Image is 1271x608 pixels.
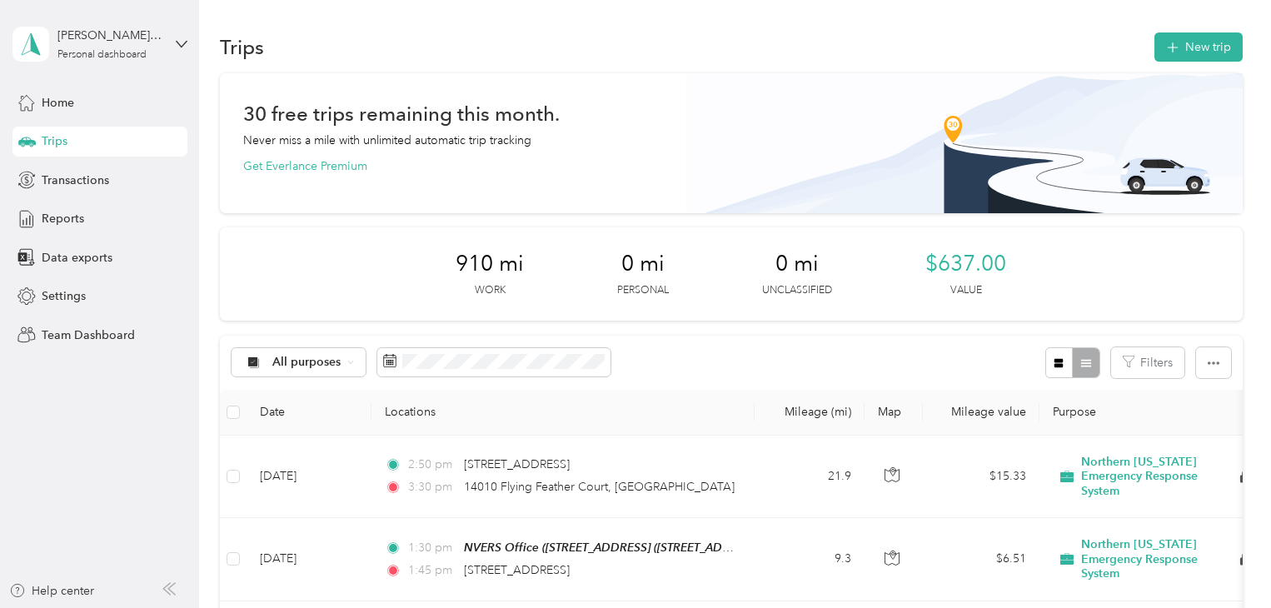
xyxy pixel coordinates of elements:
span: 14010 Flying Feather Court, [GEOGRAPHIC_DATA] [464,480,735,494]
th: Locations [371,390,755,436]
button: New trip [1154,32,1243,62]
iframe: Everlance-gr Chat Button Frame [1178,515,1271,608]
td: $6.51 [923,518,1039,601]
span: Reports [42,210,84,227]
th: Map [865,390,923,436]
span: Northern [US_STATE] Emergency Response System [1081,537,1237,581]
span: Settings [42,287,86,305]
span: $637.00 [925,251,1006,277]
th: Mileage (mi) [755,390,865,436]
span: Trips [42,132,67,150]
span: 0 mi [775,251,819,277]
th: Mileage value [923,390,1039,436]
span: [STREET_ADDRESS] [464,457,570,471]
button: Get Everlance Premium [243,157,367,175]
td: $15.33 [923,436,1039,519]
span: Transactions [42,172,109,189]
span: 910 mi [456,251,524,277]
span: 2:50 pm [408,456,456,474]
span: 0 mi [621,251,665,277]
button: Help center [9,582,94,600]
p: Unclassified [762,283,832,298]
td: [DATE] [247,518,371,601]
p: Work [475,283,506,298]
img: Banner [685,73,1243,213]
span: NVERS Office ([STREET_ADDRESS] ([STREET_ADDRESS][US_STATE]) [464,541,824,555]
div: Personal dashboard [57,50,147,60]
span: Data exports [42,249,112,267]
span: Northern [US_STATE] Emergency Response System [1081,455,1237,499]
span: Home [42,94,74,112]
span: 3:30 pm [408,478,456,496]
span: 1:45 pm [408,561,456,580]
button: Filters [1111,347,1184,378]
span: 1:30 pm [408,539,456,557]
p: Personal [617,283,669,298]
h1: 30 free trips remaining this month. [243,105,560,122]
h1: Trips [220,38,264,56]
p: Value [950,283,982,298]
td: 9.3 [755,518,865,601]
span: [STREET_ADDRESS] [464,563,570,577]
th: Date [247,390,371,436]
span: Team Dashboard [42,326,135,344]
td: 21.9 [755,436,865,519]
td: [DATE] [247,436,371,519]
div: [PERSON_NAME][EMAIL_ADDRESS][PERSON_NAME][DOMAIN_NAME] [57,27,162,44]
p: Never miss a mile with unlimited automatic trip tracking [243,132,531,149]
span: All purposes [272,356,341,368]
